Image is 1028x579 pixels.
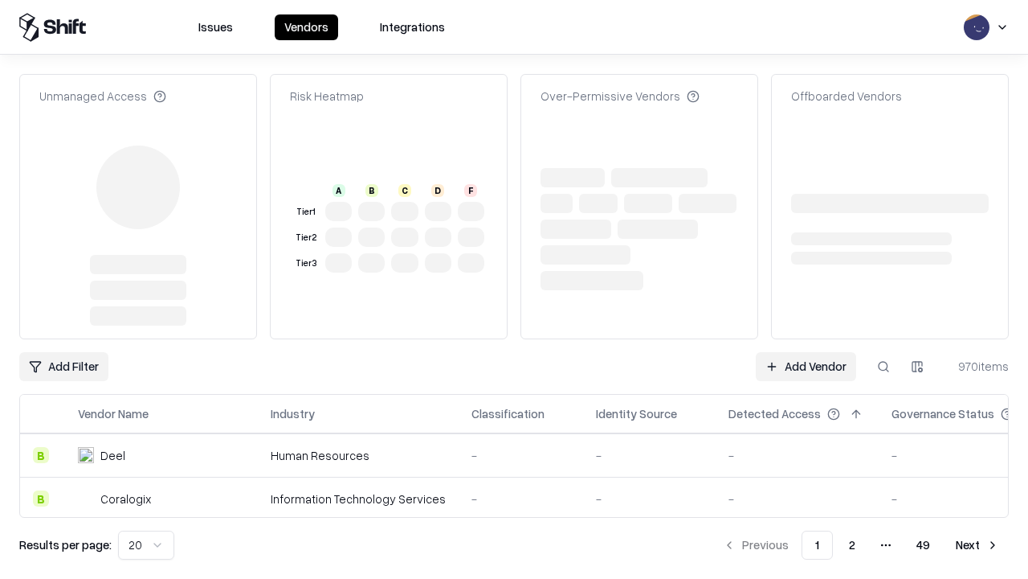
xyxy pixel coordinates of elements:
div: Classification [471,405,545,422]
div: Deel [100,447,125,464]
div: Coralogix [100,491,151,507]
div: - [728,491,866,507]
div: B [33,447,49,463]
div: Vendor Name [78,405,149,422]
div: Identity Source [596,405,677,422]
div: C [398,184,411,197]
div: A [332,184,345,197]
img: Coralogix [78,491,94,507]
div: Industry [271,405,315,422]
div: Information Technology Services [271,491,446,507]
a: Add Vendor [756,352,856,381]
div: Offboarded Vendors [791,88,902,105]
div: - [471,447,570,464]
button: 1 [802,531,833,560]
div: Tier 1 [293,205,319,219]
div: Unmanaged Access [39,88,166,105]
div: Tier 3 [293,257,319,270]
button: 2 [836,531,868,560]
button: Next [946,531,1009,560]
div: Detected Access [728,405,821,422]
div: - [596,447,703,464]
div: - [728,447,866,464]
button: Issues [189,14,243,40]
div: Human Resources [271,447,446,464]
div: Risk Heatmap [290,88,364,105]
button: Vendors [275,14,338,40]
div: - [471,491,570,507]
img: Deel [78,447,94,463]
div: Governance Status [891,405,994,422]
button: Integrations [370,14,455,40]
div: B [365,184,378,197]
div: 970 items [944,358,1009,375]
div: Tier 2 [293,231,319,244]
div: F [464,184,477,197]
nav: pagination [713,531,1009,560]
div: Over-Permissive Vendors [541,88,700,105]
p: Results per page: [19,536,112,553]
button: Add Filter [19,352,108,381]
div: D [431,184,444,197]
button: 49 [904,531,943,560]
div: B [33,491,49,507]
div: - [596,491,703,507]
